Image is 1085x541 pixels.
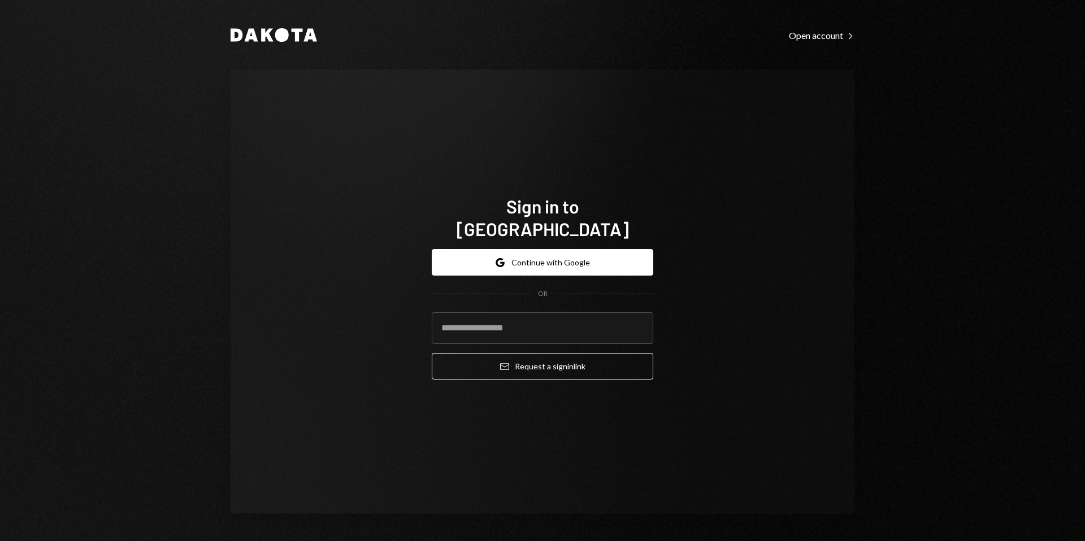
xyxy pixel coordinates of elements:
[538,289,548,299] div: OR
[432,195,653,240] h1: Sign in to [GEOGRAPHIC_DATA]
[432,249,653,276] button: Continue with Google
[789,29,854,41] a: Open account
[432,353,653,379] button: Request a signinlink
[789,30,854,41] div: Open account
